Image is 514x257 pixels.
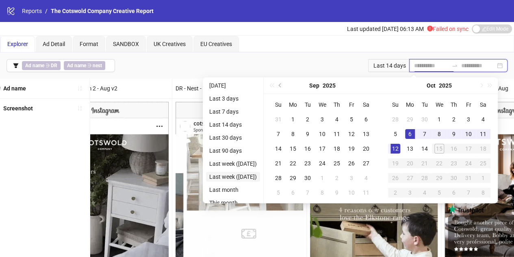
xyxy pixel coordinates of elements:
div: 20 [361,144,371,154]
td: 2025-10-06 [286,185,300,200]
td: 2025-10-03 [344,171,359,185]
td: 2025-09-30 [417,112,432,127]
td: 2025-10-29 [432,171,447,185]
div: 22 [288,158,298,168]
div: 1 [317,173,327,183]
div: 7 [464,188,473,198]
b: nest [93,63,102,68]
td: 2025-11-07 [461,185,476,200]
td: 2025-10-17 [461,141,476,156]
td: 2025-10-31 [461,171,476,185]
td: 2025-10-20 [403,156,417,171]
div: 13 [405,144,415,154]
span: SANDBOX [113,41,139,47]
div: 22 [434,158,444,168]
td: 2025-09-26 [344,156,359,171]
button: Previous month (PageUp) [276,77,285,94]
td: 2025-11-01 [476,171,490,185]
td: 2025-10-08 [315,185,330,200]
div: 5 [390,129,400,139]
span: Last updated [DATE] 06:13 AM [347,26,424,32]
span: Failed on sync [427,26,468,32]
td: 2025-10-11 [476,127,490,141]
div: 11 [332,129,342,139]
td: 2025-09-11 [330,127,344,141]
td: 2025-10-07 [300,185,315,200]
div: 28 [420,173,429,183]
td: 2025-10-05 [271,185,286,200]
td: 2025-11-05 [432,185,447,200]
td: 2025-09-21 [271,156,286,171]
th: Mo [286,97,300,112]
div: 12 [347,129,356,139]
div: 10 [347,188,356,198]
button: Ad name ∋ DRAd name ∋ nest [7,59,115,72]
td: 2025-09-28 [271,171,286,185]
div: 10 [464,129,473,139]
li: Last month [206,185,260,195]
div: 2 [303,114,312,124]
div: 5 [434,188,444,198]
div: 21 [273,158,283,168]
td: 2025-09-04 [330,112,344,127]
div: 3 [405,188,415,198]
span: ∋ [22,61,61,70]
div: 6 [449,188,459,198]
button: Choose a year [439,77,452,94]
div: 2 [449,114,459,124]
div: 15 [288,144,298,154]
b: Ad name [67,63,86,68]
li: Last week ([DATE]) [206,172,260,182]
td: 2025-10-10 [461,127,476,141]
div: 1 [288,114,298,124]
div: 17 [464,144,473,154]
div: 11 [478,129,488,139]
td: 2025-10-02 [447,112,461,127]
div: 23 [303,158,312,168]
li: Last 14 days [206,120,260,130]
td: 2025-10-18 [476,141,490,156]
th: Fr [461,97,476,112]
th: Tu [417,97,432,112]
span: exclamation-circle [427,26,433,31]
div: 5 [347,114,356,124]
div: 2 [390,188,400,198]
td: 2025-08-31 [271,112,286,127]
td: 2025-09-24 [315,156,330,171]
th: Fr [344,97,359,112]
td: 2025-10-04 [476,112,490,127]
div: 6 [288,188,298,198]
div: 19 [390,158,400,168]
td: 2025-09-29 [403,112,417,127]
td: 2025-11-02 [388,185,403,200]
div: 28 [273,173,283,183]
div: 15 [434,144,444,154]
div: 8 [478,188,488,198]
li: Last 7 days [206,107,260,116]
div: 7 [273,129,283,139]
td: 2025-10-03 [461,112,476,127]
td: 2025-09-07 [271,127,286,141]
div: 25 [478,158,488,168]
td: 2025-10-06 [403,127,417,141]
li: Last 90 days [206,146,260,156]
div: 12 [390,144,400,154]
button: Choose a month [427,77,436,94]
div: 26 [347,158,356,168]
th: We [315,97,330,112]
div: 30 [303,173,312,183]
th: Mo [403,97,417,112]
div: 6 [361,114,371,124]
td: 2025-09-08 [286,127,300,141]
div: 4 [478,114,488,124]
span: Format [80,41,98,47]
div: 25 [332,158,342,168]
div: 9 [332,188,342,198]
td: 2025-10-09 [447,127,461,141]
td: 2025-09-27 [359,156,373,171]
td: 2025-09-06 [359,112,373,127]
td: 2025-11-03 [403,185,417,200]
td: 2025-10-09 [330,185,344,200]
div: 17 [317,144,327,154]
b: DR [51,63,57,68]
